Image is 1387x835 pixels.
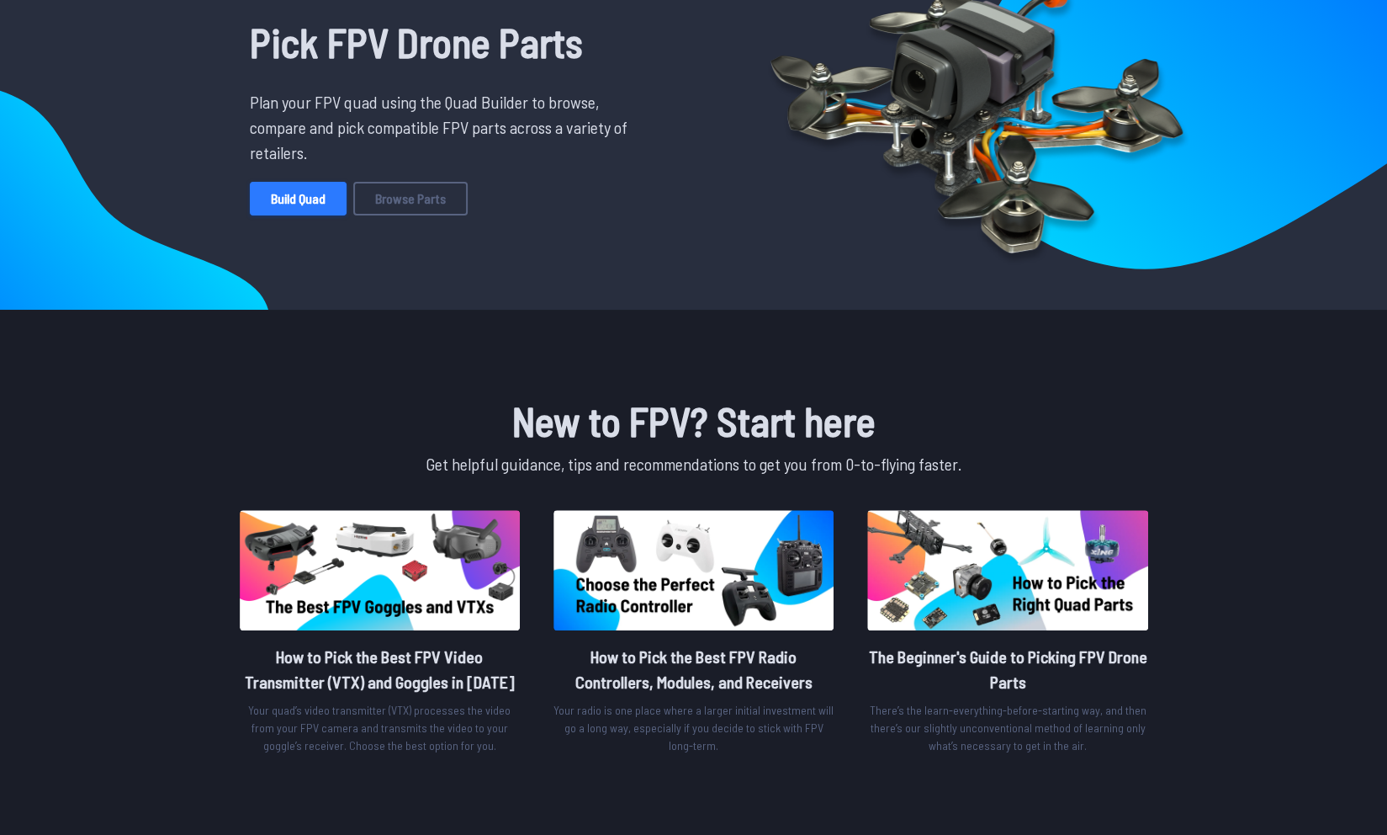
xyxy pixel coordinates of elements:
[250,12,640,72] h1: Pick FPV Drone Parts
[353,182,468,215] a: Browse Parts
[240,510,520,761] a: image of postHow to Pick the Best FPV Video Transmitter (VTX) and Goggles in [DATE]Your quad’s vi...
[553,510,834,630] img: image of post
[553,510,834,761] a: image of postHow to Pick the Best FPV Radio Controllers, Modules, and ReceiversYour radio is one ...
[240,510,520,630] img: image of post
[553,701,834,754] p: Your radio is one place where a larger initial investment will go a long way, especially if you d...
[867,510,1147,630] img: image of post
[236,451,1151,476] p: Get helpful guidance, tips and recommendations to get you from 0-to-flying faster.
[250,182,347,215] a: Build Quad
[240,644,520,694] h2: How to Pick the Best FPV Video Transmitter (VTX) and Goggles in [DATE]
[236,391,1151,451] h1: New to FPV? Start here
[867,644,1147,694] h2: The Beginner's Guide to Picking FPV Drone Parts
[240,701,520,754] p: Your quad’s video transmitter (VTX) processes the video from your FPV camera and transmits the vi...
[553,644,834,694] h2: How to Pick the Best FPV Radio Controllers, Modules, and Receivers
[867,701,1147,754] p: There’s the learn-everything-before-starting way, and then there’s our slightly unconventional me...
[250,89,640,165] p: Plan your FPV quad using the Quad Builder to browse, compare and pick compatible FPV parts across...
[867,510,1147,761] a: image of postThe Beginner's Guide to Picking FPV Drone PartsThere’s the learn-everything-before-s...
